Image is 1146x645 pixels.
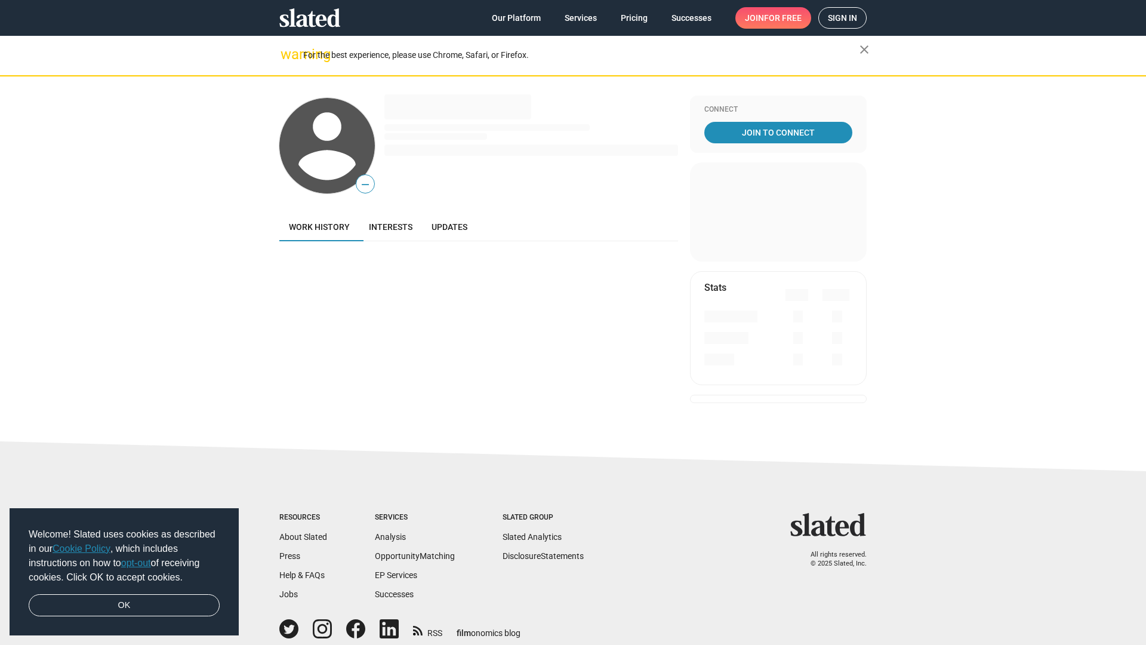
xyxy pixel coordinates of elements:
[704,105,852,115] div: Connect
[279,213,359,241] a: Work history
[375,589,414,599] a: Successes
[279,513,327,523] div: Resources
[457,618,520,639] a: filmonomics blog
[422,213,477,241] a: Updates
[121,558,151,568] a: opt-out
[375,513,455,523] div: Services
[555,7,606,29] a: Services
[303,47,860,63] div: For the best experience, please use Chrome, Safari, or Firefox.
[707,122,850,143] span: Join To Connect
[359,213,422,241] a: Interests
[621,7,648,29] span: Pricing
[375,532,406,542] a: Analysis
[662,7,721,29] a: Successes
[279,532,327,542] a: About Slated
[413,621,442,639] a: RSS
[671,7,711,29] span: Successes
[735,7,811,29] a: Joinfor free
[279,570,325,580] a: Help & FAQs
[857,42,871,57] mat-icon: close
[503,532,562,542] a: Slated Analytics
[289,222,350,232] span: Work history
[492,7,541,29] span: Our Platform
[10,508,239,636] div: cookieconsent
[29,527,220,585] span: Welcome! Slated uses cookies as described in our , which includes instructions on how to of recei...
[281,47,295,62] mat-icon: warning
[611,7,657,29] a: Pricing
[828,8,857,28] span: Sign in
[704,281,726,294] mat-card-title: Stats
[432,222,467,232] span: Updates
[565,7,597,29] span: Services
[279,551,300,561] a: Press
[375,570,417,580] a: EP Services
[279,589,298,599] a: Jobs
[369,222,412,232] span: Interests
[764,7,802,29] span: for free
[375,551,455,561] a: OpportunityMatching
[818,7,867,29] a: Sign in
[503,513,584,523] div: Slated Group
[29,594,220,617] a: dismiss cookie message
[53,543,110,554] a: Cookie Policy
[482,7,550,29] a: Our Platform
[704,122,852,143] a: Join To Connect
[457,628,471,638] span: film
[745,7,802,29] span: Join
[356,177,374,192] span: —
[503,551,584,561] a: DisclosureStatements
[798,551,867,568] p: All rights reserved. © 2025 Slated, Inc.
